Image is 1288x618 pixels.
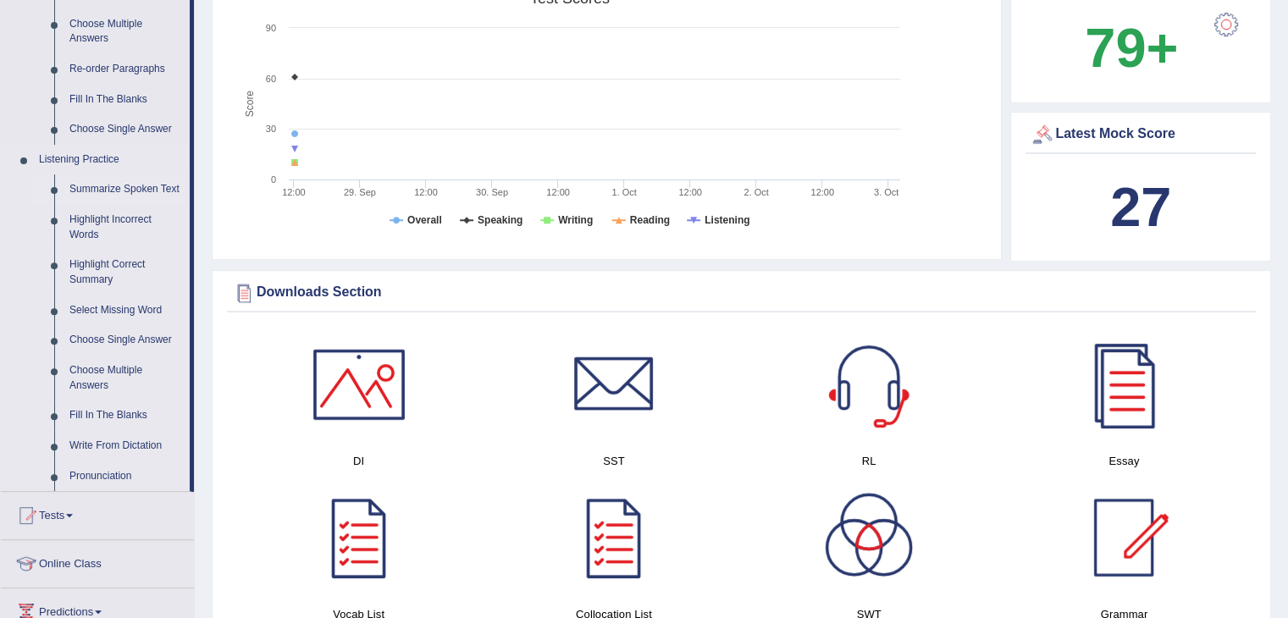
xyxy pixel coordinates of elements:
[744,187,768,197] tspan: 2. Oct
[62,9,190,54] a: Choose Multiple Answers
[476,187,508,197] tspan: 30. Sep
[62,54,190,85] a: Re-order Paragraphs
[495,452,732,470] h4: SST
[630,214,670,226] tspan: Reading
[62,85,190,115] a: Fill In The Blanks
[558,214,593,226] tspan: Writing
[1,492,194,534] a: Tests
[810,187,834,197] text: 12:00
[62,205,190,250] a: Highlight Incorrect Words
[266,124,276,134] text: 30
[1005,452,1243,470] h4: Essay
[244,91,256,118] tspan: Score
[266,74,276,84] text: 60
[240,452,478,470] h4: DI
[407,214,442,226] tspan: Overall
[271,174,276,185] text: 0
[750,452,988,470] h4: RL
[611,187,636,197] tspan: 1. Oct
[231,280,1252,306] div: Downloads Section
[478,214,522,226] tspan: Speaking
[705,214,749,226] tspan: Listening
[266,23,276,33] text: 90
[546,187,570,197] text: 12:00
[62,174,190,205] a: Summarize Spoken Text
[414,187,438,197] text: 12:00
[62,295,190,326] a: Select Missing Word
[62,400,190,431] a: Fill In The Blanks
[62,325,190,356] a: Choose Single Answer
[62,114,190,145] a: Choose Single Answer
[344,187,376,197] tspan: 29. Sep
[62,356,190,400] a: Choose Multiple Answers
[1030,122,1252,147] div: Latest Mock Score
[1,540,194,582] a: Online Class
[62,461,190,492] a: Pronunciation
[31,145,190,175] a: Listening Practice
[874,187,898,197] tspan: 3. Oct
[678,187,702,197] text: 12:00
[1085,17,1178,79] b: 79+
[62,250,190,295] a: Highlight Correct Summary
[1110,176,1171,238] b: 27
[282,187,306,197] text: 12:00
[62,431,190,461] a: Write From Dictation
